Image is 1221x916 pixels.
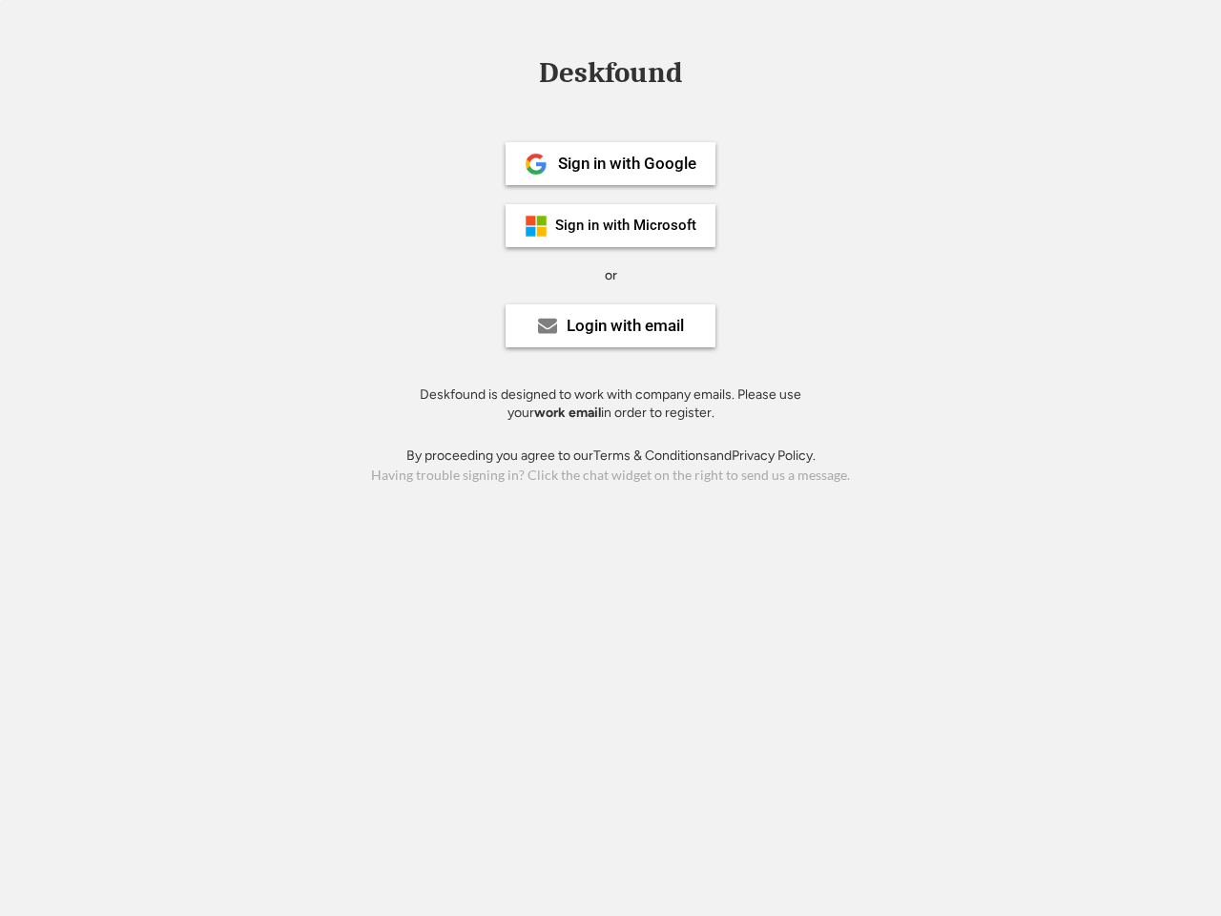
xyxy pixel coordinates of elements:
div: Deskfound is designed to work with company emails. Please use your in order to register. [396,385,825,423]
div: Deskfound [529,58,692,88]
div: Login with email [567,318,684,334]
div: Sign in with Microsoft [555,219,696,233]
div: or [605,266,617,285]
img: 1024px-Google__G__Logo.svg.png [525,153,548,176]
strong: work email [534,405,601,421]
a: Privacy Policy. [732,448,816,464]
div: Sign in with Google [558,156,696,172]
img: ms-symbollockup_mssymbol_19.png [525,215,548,238]
div: By proceeding you agree to our and [406,447,816,466]
a: Terms & Conditions [593,448,710,464]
